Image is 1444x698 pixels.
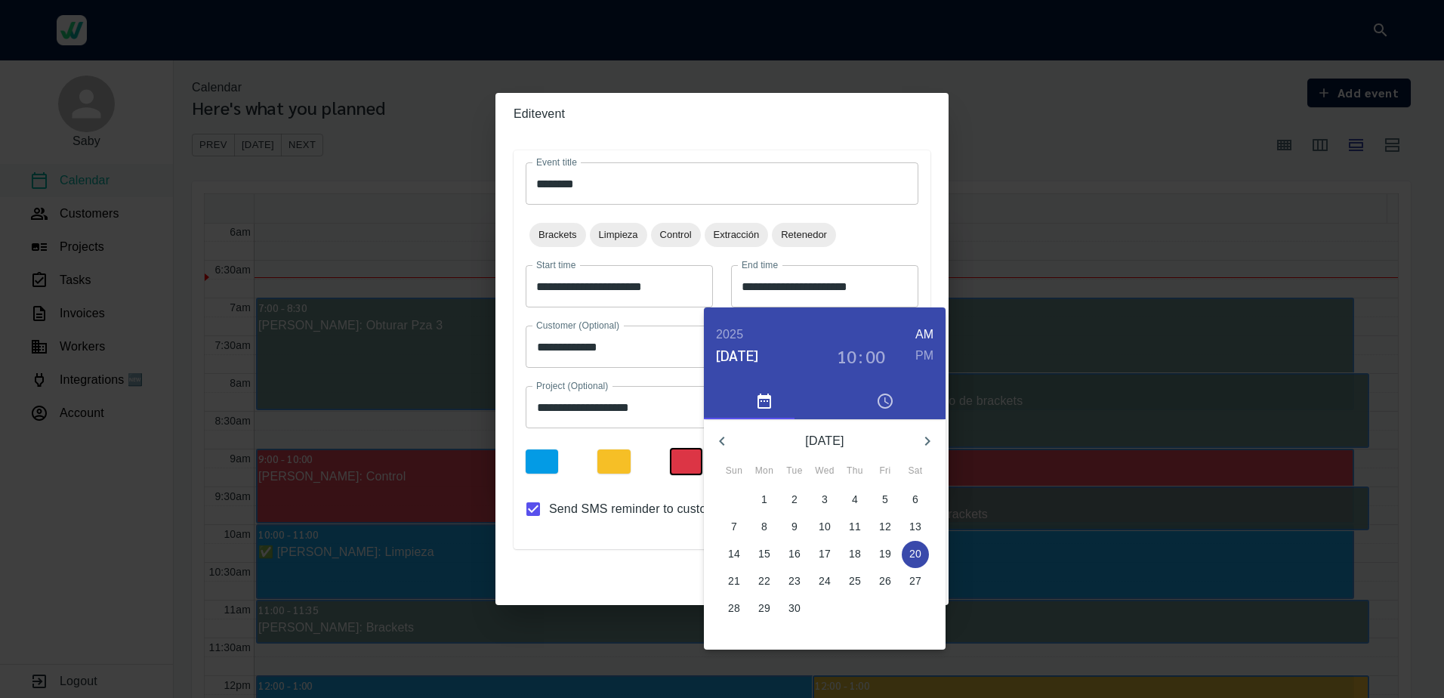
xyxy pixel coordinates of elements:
p: 23 [788,573,801,588]
button: 27 [902,568,929,595]
p: 9 [791,519,798,534]
p: 12 [879,519,891,534]
p: 20 [909,546,921,561]
p: 14 [728,546,740,561]
p: 29 [758,601,770,616]
button: 00 [865,345,885,366]
button: 23 [781,568,808,595]
button: 26 [872,568,899,595]
p: [DATE] [740,432,909,450]
button: [DATE] [716,346,758,364]
button: 8 [751,514,778,541]
h3: : [858,345,863,366]
button: 2025 [716,324,743,345]
button: 11 [841,514,869,541]
button: 6 [902,486,929,514]
p: 30 [788,601,801,616]
button: 24 [811,568,838,595]
p: 7 [731,519,737,534]
button: 28 [720,595,748,622]
p: 8 [761,519,767,534]
button: 4 [841,486,869,514]
p: 15 [758,546,770,561]
button: 15 [751,541,778,568]
button: 10 [837,345,856,366]
p: 1 [761,492,767,507]
p: 25 [849,573,861,588]
p: 6 [912,492,918,507]
p: 19 [879,546,891,561]
p: 26 [879,573,891,588]
p: 2 [791,492,798,507]
button: 5 [872,486,899,514]
button: PM [915,345,933,366]
p: 16 [788,546,801,561]
span: Wed [811,464,838,479]
p: 13 [909,519,921,534]
button: 18 [841,541,869,568]
button: 25 [841,568,869,595]
button: 20 [902,541,929,568]
button: 7 [720,514,748,541]
p: 18 [849,546,861,561]
p: 3 [822,492,828,507]
p: 28 [728,601,740,616]
button: 21 [720,568,748,595]
p: 22 [758,573,770,588]
p: 17 [819,546,831,561]
p: 10 [819,519,831,534]
span: Thu [841,464,869,479]
p: 21 [728,573,740,588]
span: Mon [751,464,778,479]
span: Fri [872,464,899,479]
button: 17 [811,541,838,568]
p: 11 [849,519,861,534]
span: Sun [720,464,748,479]
button: 16 [781,541,808,568]
button: 29 [751,595,778,622]
p: 24 [819,573,831,588]
p: 27 [909,573,921,588]
button: 19 [872,541,899,568]
button: 14 [720,541,748,568]
button: 1 [751,486,778,514]
button: 13 [902,514,929,541]
button: AM [915,324,933,345]
button: 22 [751,568,778,595]
button: 9 [781,514,808,541]
span: Sat [902,464,929,479]
p: 5 [882,492,888,507]
button: 10 [811,514,838,541]
button: 2 [781,486,808,514]
span: Tue [781,464,808,479]
button: 12 [872,514,899,541]
button: 3 [811,486,838,514]
p: 4 [852,492,858,507]
button: 30 [781,595,808,622]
